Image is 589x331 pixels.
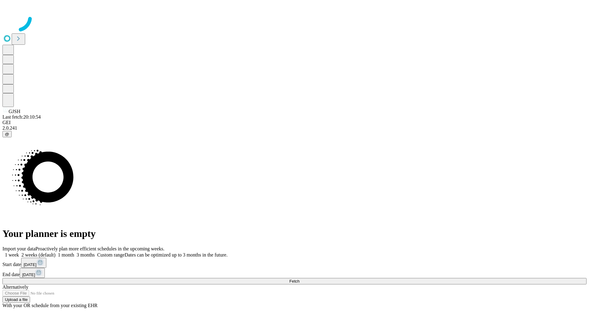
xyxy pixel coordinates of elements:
[21,252,56,257] span: 2 weeks (default)
[36,246,164,251] span: Proactively plan more efficient schedules in the upcoming weeks.
[5,132,9,136] span: @
[20,268,45,278] button: [DATE]
[58,252,74,257] span: 1 month
[24,262,37,267] span: [DATE]
[2,125,587,131] div: 2.0.241
[2,228,587,239] h1: Your planner is empty
[22,272,35,277] span: [DATE]
[2,258,587,268] div: Start date
[97,252,125,257] span: Custom range
[2,246,36,251] span: Import your data
[9,109,20,114] span: GJSH
[2,120,587,125] div: GEI
[289,279,299,283] span: Fetch
[125,252,227,257] span: Dates can be optimized up to 3 months in the future.
[2,278,587,284] button: Fetch
[77,252,95,257] span: 3 months
[5,252,19,257] span: 1 week
[2,131,12,137] button: @
[2,114,41,120] span: Last fetch: 20:10:54
[2,268,587,278] div: End date
[2,303,98,308] span: With your OR schedule from your existing EHR
[21,258,46,268] button: [DATE]
[2,296,30,303] button: Upload a file
[2,284,28,290] span: Alternatively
